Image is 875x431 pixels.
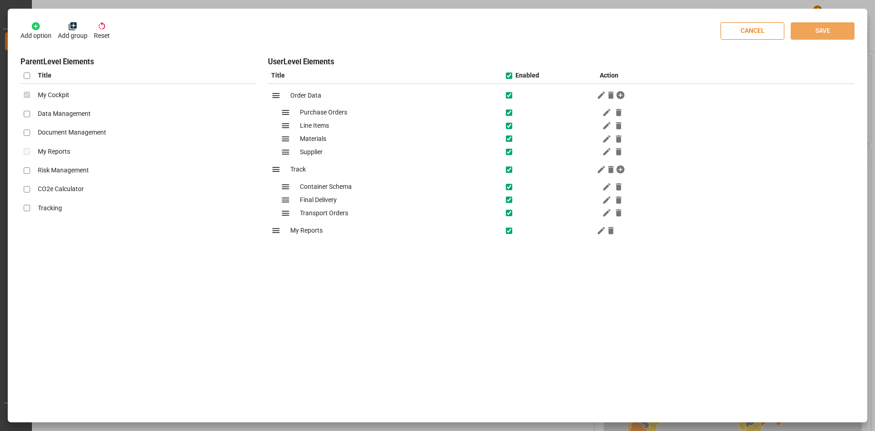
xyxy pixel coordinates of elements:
[21,21,51,41] button: Add option
[300,195,337,205] span: Final Delivery
[21,31,51,41] p: Add option
[94,31,110,41] p: Reset
[21,57,255,68] h3: Parent Level Elements
[300,134,326,144] span: Materials
[300,182,352,192] span: Container Schema
[94,21,110,41] button: Reset
[290,91,321,100] span: Order Data
[268,106,854,119] div: Purchase Orders
[268,180,854,193] div: Container Schema
[268,119,854,132] div: Line Items
[268,57,854,68] h3: User Level Elements
[33,128,107,137] label: Document Management
[268,132,854,145] div: Materials
[290,226,323,235] span: My Reports
[33,147,71,156] label: My Reports
[33,90,70,100] label: My Cockpit
[268,158,854,219] div: TrackContainer SchemaFinal DeliveryTransport Orders
[268,68,503,83] div: Title
[58,31,87,41] p: Add group
[33,166,89,175] label: Risk Management
[300,147,323,157] span: Supplier
[33,203,62,213] label: Tracking
[33,109,91,119] label: Data Management
[597,68,737,83] div: Action
[268,84,854,158] div: Order DataPurchase OrdersLine ItemsMaterialsSupplier
[300,121,329,130] span: Line Items
[58,21,87,41] button: Add group
[515,71,539,80] div: Enabled
[300,108,347,117] span: Purchase Orders
[268,206,854,219] div: Transport Orders
[33,184,84,194] label: CO2e Calculator
[290,165,306,174] span: Track
[33,71,52,80] span: Title
[268,193,854,207] div: Final Delivery
[300,208,348,218] span: Transport Orders
[268,145,854,158] div: Supplier
[721,22,784,40] button: CANCEL
[791,22,854,40] button: SAVE
[268,219,854,241] div: My Reports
